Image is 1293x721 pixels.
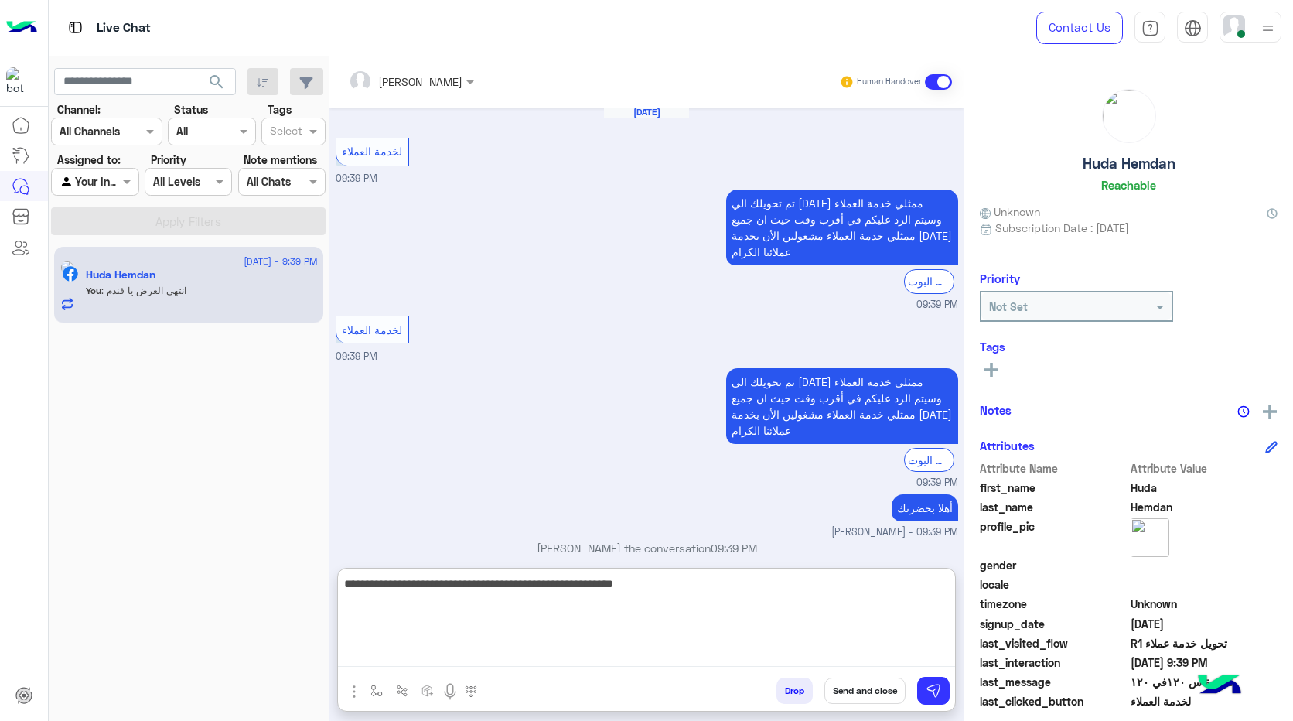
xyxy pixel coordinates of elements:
[1131,557,1278,573] span: null
[370,685,383,697] img: select flow
[1131,654,1278,671] span: 2025-08-29T18:39:07.512Z
[916,476,958,490] span: 09:39 PM
[980,340,1278,354] h6: Tags
[441,682,459,701] img: send voice note
[66,18,85,37] img: tab
[396,685,408,697] img: Trigger scenario
[1131,596,1278,612] span: Unknown
[980,460,1128,477] span: Attribute Name
[904,448,954,472] div: الرجوع الى البوت
[268,122,302,142] div: Select
[980,576,1128,593] span: locale
[892,494,958,521] p: 29/8/2025, 9:39 PM
[1131,674,1278,690] span: في مقاس ١٢٠في ١٢٠
[980,674,1128,690] span: last_message
[63,266,78,282] img: Facebook
[268,101,292,118] label: Tags
[980,596,1128,612] span: timezone
[345,682,363,701] img: send attachment
[1131,616,1278,632] span: 2025-08-25T23:24:38.527Z
[916,298,958,313] span: 09:39 PM
[980,403,1012,417] h6: Notes
[86,268,155,282] h5: Huda Hemdan
[97,18,151,39] p: Live Chat
[824,678,906,704] button: Send and close
[86,285,101,296] span: You
[1134,12,1165,44] a: tab
[342,145,402,158] span: لخدمة العملاء
[342,323,402,337] span: لخدمة العملاء
[1131,499,1278,515] span: Hemdan
[726,190,958,265] p: 29/8/2025, 9:39 PM
[1258,19,1278,38] img: profile
[6,12,37,44] img: Logo
[151,152,186,168] label: Priority
[980,635,1128,651] span: last_visited_flow
[244,152,317,168] label: Note mentions
[776,678,813,704] button: Drop
[1101,178,1156,192] h6: Reachable
[174,101,208,118] label: Status
[980,693,1128,709] span: last_clicked_button
[336,350,377,362] span: 09:39 PM
[1131,480,1278,496] span: Huda
[980,518,1128,554] span: profile_pic
[1223,15,1245,37] img: userImage
[1237,405,1250,418] img: notes
[980,439,1035,453] h6: Attributes
[1131,693,1278,709] span: لخدمة العملاء
[1192,659,1247,713] img: hulul-logo.png
[198,68,236,101] button: search
[980,480,1128,496] span: first_name
[244,255,317,268] span: [DATE] - 9:39 PM
[6,67,34,95] img: 322208621163248
[980,272,1020,285] h6: Priority
[1141,19,1159,37] img: tab
[207,73,226,91] span: search
[1103,90,1155,142] img: picture
[336,540,958,556] p: [PERSON_NAME] the conversation
[995,220,1129,236] span: Subscription Date : [DATE]
[980,557,1128,573] span: gender
[1131,576,1278,593] span: null
[364,678,390,703] button: select flow
[1083,155,1175,173] h5: Huda Hemdan
[980,616,1128,632] span: signup_date
[1131,635,1278,651] span: تحويل خدمة عملاء R1
[60,261,74,275] img: picture
[390,678,415,703] button: Trigger scenario
[904,269,954,293] div: الرجوع الى البوت
[831,525,958,540] span: [PERSON_NAME] - 09:39 PM
[980,203,1040,220] span: Unknown
[711,542,757,555] span: 09:39 PM
[1036,12,1123,44] a: Contact Us
[421,685,434,697] img: create order
[726,368,958,444] p: 29/8/2025, 9:39 PM
[57,101,101,118] label: Channel:
[980,654,1128,671] span: last_interaction
[980,499,1128,515] span: last_name
[926,683,941,699] img: send message
[336,173,377,184] span: 09:39 PM
[51,207,326,235] button: Apply Filters
[1131,460,1278,477] span: Attribute Value
[1131,518,1169,557] img: picture
[604,107,689,118] h6: [DATE]
[57,152,121,168] label: Assigned to:
[1263,405,1277,419] img: add
[857,76,922,88] small: Human Handover
[101,285,186,296] span: انتهي العرض يا فندم
[465,685,477,698] img: make a call
[415,678,441,703] button: create order
[1184,19,1202,37] img: tab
